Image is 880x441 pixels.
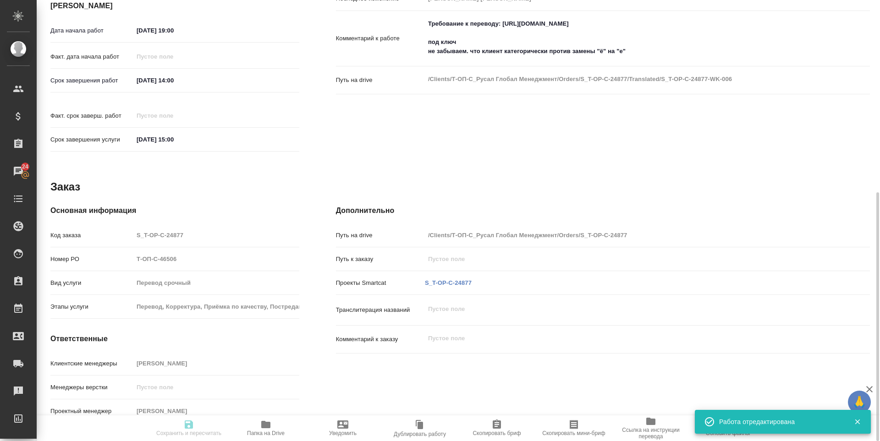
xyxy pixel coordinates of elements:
input: Пустое поле [133,357,299,370]
h4: Основная информация [50,205,299,216]
button: Уведомить [304,415,381,441]
input: Пустое поле [133,50,214,63]
p: Срок завершения услуги [50,135,133,144]
p: Клиентские менеджеры [50,359,133,368]
p: Транслитерация названий [336,305,425,315]
span: 🙏 [852,392,867,412]
input: Пустое поле [133,381,299,394]
p: Код заказа [50,231,133,240]
input: Пустое поле [133,300,299,313]
button: 🙏 [848,391,871,414]
p: Проекты Smartcat [336,278,425,288]
button: Скопировать бриф [458,415,535,441]
span: Ссылка на инструкции перевода [618,427,684,440]
p: Комментарий к заказу [336,335,425,344]
span: Папка на Drive [247,430,285,436]
button: Сохранить и пересчитать [150,415,227,441]
input: Пустое поле [425,252,825,266]
button: Папка на Drive [227,415,304,441]
h2: Заказ [50,180,80,194]
p: Комментарий к работе [336,34,425,43]
button: Скопировать мини-бриф [535,415,612,441]
span: Скопировать бриф [473,430,521,436]
h4: [PERSON_NAME] [50,0,299,11]
input: Пустое поле [133,404,299,418]
p: Дата начала работ [50,26,133,35]
button: Ссылка на инструкции перевода [612,415,689,441]
a: S_T-OP-C-24877 [425,279,472,286]
h4: Ответственные [50,333,299,344]
input: Пустое поле [133,252,299,266]
input: Пустое поле [133,229,299,242]
h4: Дополнительно [336,205,870,216]
p: Путь на drive [336,231,425,240]
p: Факт. дата начала работ [50,52,133,61]
input: Пустое поле [133,276,299,289]
textarea: /Clients/Т-ОП-С_Русал Глобал Менеджмент/Orders/S_T-OP-C-24877/Translated/S_T-OP-C-24877-WK-006 [425,71,825,87]
p: Менеджеры верстки [50,383,133,392]
input: ✎ Введи что-нибудь [133,133,214,146]
textarea: Требование к переводу: [URL][DOMAIN_NAME] под ключ не забываем. что клиент категорически против з... [425,16,825,59]
p: Путь на drive [336,76,425,85]
span: Скопировать мини-бриф [542,430,605,436]
p: Вид услуги [50,278,133,288]
span: Уведомить [329,430,357,436]
p: Номер РО [50,255,133,264]
p: Путь к заказу [336,255,425,264]
span: 24 [16,162,34,171]
button: Закрыть [848,418,867,426]
p: Проектный менеджер [50,407,133,416]
input: ✎ Введи что-нибудь [133,74,214,87]
input: Пустое поле [425,229,825,242]
button: Обновить файлы [689,415,766,441]
button: Дублировать работу [381,415,458,441]
p: Срок завершения работ [50,76,133,85]
input: Пустое поле [133,109,214,122]
span: Дублировать работу [394,431,446,437]
div: Работа отредактирована [719,417,840,426]
p: Этапы услуги [50,302,133,311]
p: Факт. срок заверш. работ [50,111,133,120]
a: 24 [2,160,34,183]
span: Сохранить и пересчитать [156,430,221,436]
input: ✎ Введи что-нибудь [133,24,214,37]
